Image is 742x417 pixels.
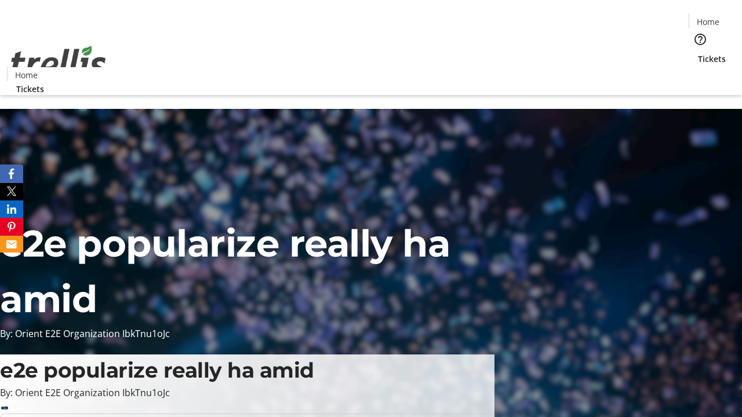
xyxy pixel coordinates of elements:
[16,83,44,95] span: Tickets
[698,53,726,65] span: Tickets
[15,69,38,81] span: Home
[7,83,53,95] a: Tickets
[8,69,45,81] a: Home
[7,33,110,91] img: Orient E2E Organization IbkTnu1oJc's Logo
[689,65,712,88] button: Cart
[689,28,712,51] button: Help
[697,16,719,28] span: Home
[689,16,726,28] a: Home
[689,53,735,65] a: Tickets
